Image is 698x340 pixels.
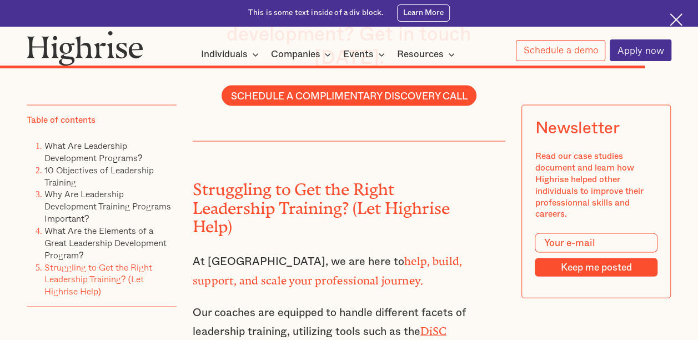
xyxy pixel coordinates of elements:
a: SCHEDULE A COMPLIMENTARY DISCOVERY CALL [222,86,476,106]
input: Your e-mail [535,233,657,252]
div: Resources [397,48,458,61]
div: Events [343,48,388,61]
a: What Are Leadership Development Programs? [44,138,143,164]
img: Cross icon [670,13,682,26]
div: Events [343,48,374,61]
p: At [GEOGRAPHIC_DATA], we are here to [193,251,474,290]
div: Read our case studies document and learn how Highrise helped other individuals to improve their p... [535,150,657,219]
a: Why Are Leadership Development Training Programs Important? [44,187,171,225]
a: Schedule a demo [516,40,606,61]
a: What Are the Elements of a Great Leadership Development Program? [44,223,167,261]
div: Table of contents [27,114,96,126]
div: This is some text inside of a div block. [248,8,384,18]
div: Individuals [201,48,262,61]
div: Newsletter [535,118,620,137]
div: Companies [270,48,320,61]
img: Highrise logo [27,31,143,66]
a: Apply now [610,39,671,61]
h2: Struggling to Get the Right Leadership Training? (Let Highrise Help) [193,176,474,232]
input: Keep me posted [535,258,657,276]
div: Individuals [201,48,248,61]
a: Learn More [397,4,450,21]
form: Modal Form [535,233,657,276]
div: Companies [270,48,334,61]
div: Resources [397,48,444,61]
a: Struggling to Get the Right Leadership Training? (Let Highrise Help) [44,260,152,298]
a: 10 Objectives of Leadership Training [44,163,154,188]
